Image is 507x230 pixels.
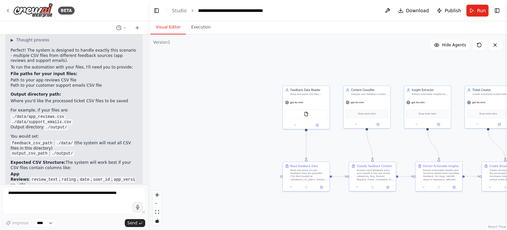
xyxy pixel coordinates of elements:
[11,172,29,182] strong: App Reviews
[58,7,75,15] div: BETA
[11,92,61,97] strong: Output directory path:
[172,8,187,13] a: Studio
[11,119,73,125] code: ./data/support_emails.csv
[30,177,59,183] code: review_text
[351,101,364,104] span: gpt-4o-mini
[304,131,308,159] g: Edge from 5e31430c-bb96-4ff3-bfe0-72cd2d5425ea to 23326914-007d-4f1e-87ae-b0ef2f9416eb
[11,65,137,70] p: To run the automation with your files, I'll need you to provide:
[153,191,161,199] button: zoom in
[477,7,486,14] span: Run
[423,164,459,168] div: Extract Actionable Insights
[11,134,137,139] p: You would set:
[11,71,77,76] strong: File paths for your input files:
[488,225,506,229] a: React Flow attribution
[132,24,143,32] button: Start a new chat
[351,88,388,92] div: Content Classifier
[466,5,489,17] button: Run
[151,21,186,34] button: Visual Editor
[133,202,143,212] button: Click to speak your automation idea
[486,130,507,160] g: Edge from 009a2706-ce08-4b75-8a3e-75cfd92c74df to eef1aa22-a254-4a72-aef2-908b37ca4a0a
[92,177,111,183] code: user_id
[44,124,68,130] code: ./output/
[411,101,424,104] span: gpt-4o-mini
[172,7,272,14] nav: breadcrumb
[442,42,466,48] span: Hide Agents
[11,177,135,188] code: app_version
[357,169,393,181] div: Analyze each feedback entry and classify it into one of five categories: Bug, Feature Request, Pr...
[304,112,309,116] img: FileReadTool
[11,140,53,146] code: feedback_csv_path
[412,88,448,92] div: Insight Extractor
[50,151,74,157] code: ./output/
[55,140,74,146] code: ./data/
[127,220,137,226] span: Send
[11,78,137,83] li: Path to your app reviews CSV file
[11,99,137,104] li: Where you'd like the processed ticket CSV files to be saved
[381,185,394,190] button: Open in side panel
[365,130,375,160] g: Edge from 49836a63-3eff-49cb-a12a-b5e5c623def0 to 655fe8f0-12a3-4187-9b11-87ad91398925
[423,169,460,181] div: Extract actionable insights and technical details from classified feedback. For bugs, identify st...
[357,164,392,168] div: Classify Feedback Content
[349,161,396,191] div: Classify Feedback ContentAnalyze each feedback entry and classify it into one of five categories:...
[152,6,161,15] button: Hide left sidebar
[465,174,479,178] g: Edge from 44e9f88e-b04f-49af-9c8a-50d6719c121f to eef1aa22-a254-4a72-aef2-908b37ca4a0a
[431,185,447,190] button: No output available
[11,160,137,170] p: The system will work best if your CSV files contain columns like:
[406,7,429,14] span: Download
[11,108,137,113] p: For example, if your files are:
[153,199,161,208] button: zoom out
[11,151,49,157] code: output_csv_path
[16,37,49,43] span: Thought process
[60,177,77,183] code: rating
[153,40,170,45] div: Version 1
[351,93,388,96] div: Analyze user feedback content and accurately classify each entry into one of five categories: Bug...
[290,164,318,168] div: Read Feedback Data
[448,185,460,190] button: Open in side panel
[492,6,502,15] button: Show right sidebar
[283,85,330,129] div: Feedback Data ReaderRead and parse CSV files containing user feedback from app store reviews and ...
[79,177,91,183] code: date
[398,174,413,178] g: Edge from 655fe8f0-12a3-4187-9b11-87ad91398925 to 44e9f88e-b04f-49af-9c8a-50d6719c121f
[13,3,53,18] img: Logo
[186,21,216,34] button: Execution
[11,37,49,43] button: ▶Thought process
[11,172,137,188] li: : , , , , , etc.
[395,5,432,17] button: Download
[283,161,330,191] div: Read Feedback DataRead and parse all user feedback from the provided CSV files located at {feedba...
[472,101,485,104] span: gpt-4o-mini
[3,219,31,227] button: Improve
[367,122,389,127] button: Open in side panel
[412,93,448,96] div: Extract actionable insights and technical details from classified feedback. Identify specific iss...
[445,7,461,14] span: Publish
[11,37,14,43] span: ▶
[343,85,391,128] div: Content ClassifierAnalyze user feedback content and accurately classify each entry into one of fi...
[298,185,314,190] button: No output available
[307,123,328,127] button: Open in side panel
[290,88,327,92] div: Feedback Data Reader
[114,24,129,32] button: Switch to previous chat
[153,208,161,216] button: fit view
[290,101,303,104] span: gpt-4o-mini
[425,130,441,160] g: Edge from bb054e46-7b94-49e7-8acf-f3aca60250da to 44e9f88e-b04f-49af-9c8a-50d6719c121f
[479,112,497,115] span: Drop tools here
[11,141,137,151] li: : (the system will read all CSV files in this directory)
[415,161,463,191] div: Extract Actionable InsightsExtract actionable insights and technical details from classified feed...
[290,93,327,96] div: Read and parse CSV files containing user feedback from app store reviews and support emails. Extr...
[125,219,145,227] button: Send
[153,191,161,225] div: React Flow controls
[11,160,66,165] strong: Expected CSV Structure:
[11,83,137,88] li: Path to your customer support emails CSV file
[430,40,470,50] button: Hide Agents
[290,169,327,181] div: Read and parse all user feedback from the provided CSV files located at {feedback_csv_path}. Extr...
[419,112,436,115] span: Drop tools here
[11,48,137,64] p: Perfect! The system is designed to handle exactly this scenario - multiple CSV files from differe...
[332,174,347,178] g: Edge from 23326914-007d-4f1e-87ae-b0ef2f9416eb to 655fe8f0-12a3-4187-9b11-87ad91398925
[153,216,161,225] button: toggle interactivity
[11,114,65,120] code: ./data/app_reviews.csv
[11,125,137,130] li: Output directory:
[364,185,381,190] button: No output available
[358,112,376,115] span: Drop tools here
[434,5,464,17] button: Publish
[404,85,451,128] div: Insight ExtractorExtract actionable insights and technical details from classified feedback. Iden...
[12,220,28,226] span: Improve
